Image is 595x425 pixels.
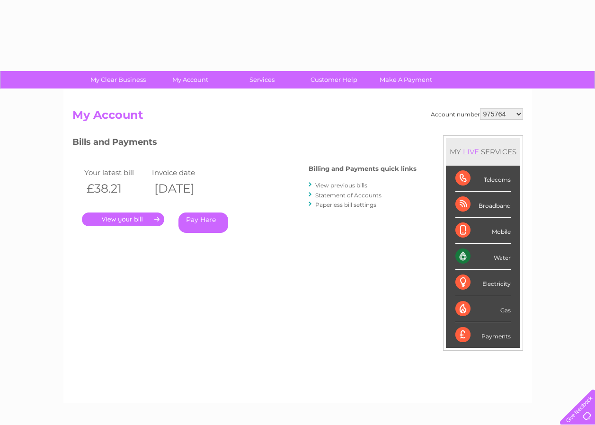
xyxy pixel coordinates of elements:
[295,71,373,89] a: Customer Help
[455,270,511,296] div: Electricity
[315,182,367,189] a: View previous bills
[367,71,445,89] a: Make A Payment
[82,166,150,179] td: Your latest bill
[455,322,511,348] div: Payments
[79,71,157,89] a: My Clear Business
[82,212,164,226] a: .
[455,296,511,322] div: Gas
[461,147,481,156] div: LIVE
[446,138,520,165] div: MY SERVICES
[455,218,511,244] div: Mobile
[150,179,218,198] th: [DATE]
[455,244,511,270] div: Water
[82,179,150,198] th: £38.21
[72,108,523,126] h2: My Account
[431,108,523,120] div: Account number
[72,135,417,152] h3: Bills and Payments
[150,166,218,179] td: Invoice date
[178,212,228,233] a: Pay Here
[151,71,229,89] a: My Account
[315,201,376,208] a: Paperless bill settings
[223,71,301,89] a: Services
[315,192,382,199] a: Statement of Accounts
[455,192,511,218] div: Broadband
[309,165,417,172] h4: Billing and Payments quick links
[455,166,511,192] div: Telecoms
